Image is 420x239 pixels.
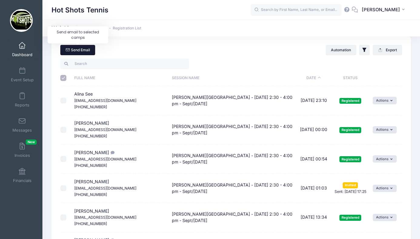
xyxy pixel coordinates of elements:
[335,189,366,194] small: Sent: [DATE] 17:25
[74,157,136,161] small: [EMAIL_ADDRESS][DOMAIN_NAME]
[297,203,331,232] td: [DATE] 13:34
[373,155,397,163] button: Actions
[15,103,29,108] span: Reports
[74,98,136,103] small: [EMAIL_ADDRESS][DOMAIN_NAME]
[48,26,108,43] div: Send email to selected camps
[331,70,370,86] th: Status: activate to sort column ascending
[297,145,331,174] td: [DATE] 00:54
[297,86,331,115] td: [DATE] 23:10
[297,115,331,144] td: [DATE] 00:00
[26,140,37,145] span: New
[169,70,297,86] th: Session Name: activate to sort column ascending
[8,114,37,136] a: Messages
[8,140,37,161] a: InvoicesNew
[297,174,331,203] td: [DATE] 01:03
[373,185,397,192] button: Actions
[74,150,136,168] span: [PERSON_NAME]
[74,215,136,220] small: [EMAIL_ADDRESS][DOMAIN_NAME]
[8,64,37,85] a: Event Setup
[8,39,37,60] a: Dashboard
[358,3,411,17] button: [PERSON_NAME]
[74,179,136,197] span: [PERSON_NAME]
[74,163,107,168] small: [PHONE_NUMBER]
[169,145,297,174] td: [PERSON_NAME][GEOGRAPHIC_DATA] - [DATE] 2:30 - 4:00 pm - Sept/[DATE]
[373,214,397,221] button: Actions
[74,127,136,132] small: [EMAIL_ADDRESS][DOMAIN_NAME]
[71,70,169,86] th: Full Name: activate to sort column ascending
[74,105,107,109] small: [PHONE_NUMBER]
[8,89,37,110] a: Reports
[109,151,114,155] i: Egan has played tennis on the weekends and he would love to be able to continue with his buddies ...
[169,86,297,115] td: [PERSON_NAME][GEOGRAPHIC_DATA] - [DATE] 2:30 - 4:00 pm - Sept/[DATE]
[339,127,361,133] span: Registered
[169,115,297,144] td: [PERSON_NAME][GEOGRAPHIC_DATA] - [DATE] 2:30 - 4:00 pm - Sept/[DATE]
[8,165,37,186] a: Financials
[373,126,397,133] button: Actions
[74,192,107,197] small: [PHONE_NUMBER]
[339,156,361,162] span: Registered
[12,52,32,57] span: Dashboard
[74,208,136,226] span: [PERSON_NAME]
[15,153,30,158] span: Invoices
[169,203,297,232] td: [PERSON_NAME][GEOGRAPHIC_DATA] - [DATE] 2:30 - 4:00 pm - Sept/[DATE]
[13,178,32,183] span: Financials
[11,77,34,82] span: Event Setup
[12,128,32,133] span: Messages
[373,97,397,104] button: Actions
[74,221,107,226] small: [PHONE_NUMBER]
[339,98,361,104] span: Registered
[74,91,136,109] span: Alina See
[343,182,358,188] span: Invited
[113,26,141,31] a: Registration List
[74,120,136,138] span: [PERSON_NAME]
[74,186,136,190] small: [EMAIL_ADDRESS][DOMAIN_NAME]
[362,6,400,13] span: [PERSON_NAME]
[169,174,297,203] td: [PERSON_NAME][GEOGRAPHIC_DATA] - [DATE] 2:30 - 4:00 pm - Sept/[DATE]
[326,45,356,55] button: Automation
[74,134,107,138] small: [PHONE_NUMBER]
[373,45,402,55] button: Export
[339,215,361,220] span: Registered
[60,45,95,55] a: Send Email
[60,59,189,69] input: Search
[10,9,33,32] img: Hot Shots Tennis
[251,4,342,16] input: Search by First Name, Last Name, or Email...
[370,70,402,86] th: : activate to sort column ascending
[52,3,108,17] h1: Hot Shots Tennis
[297,70,331,86] th: Date: activate to sort column descending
